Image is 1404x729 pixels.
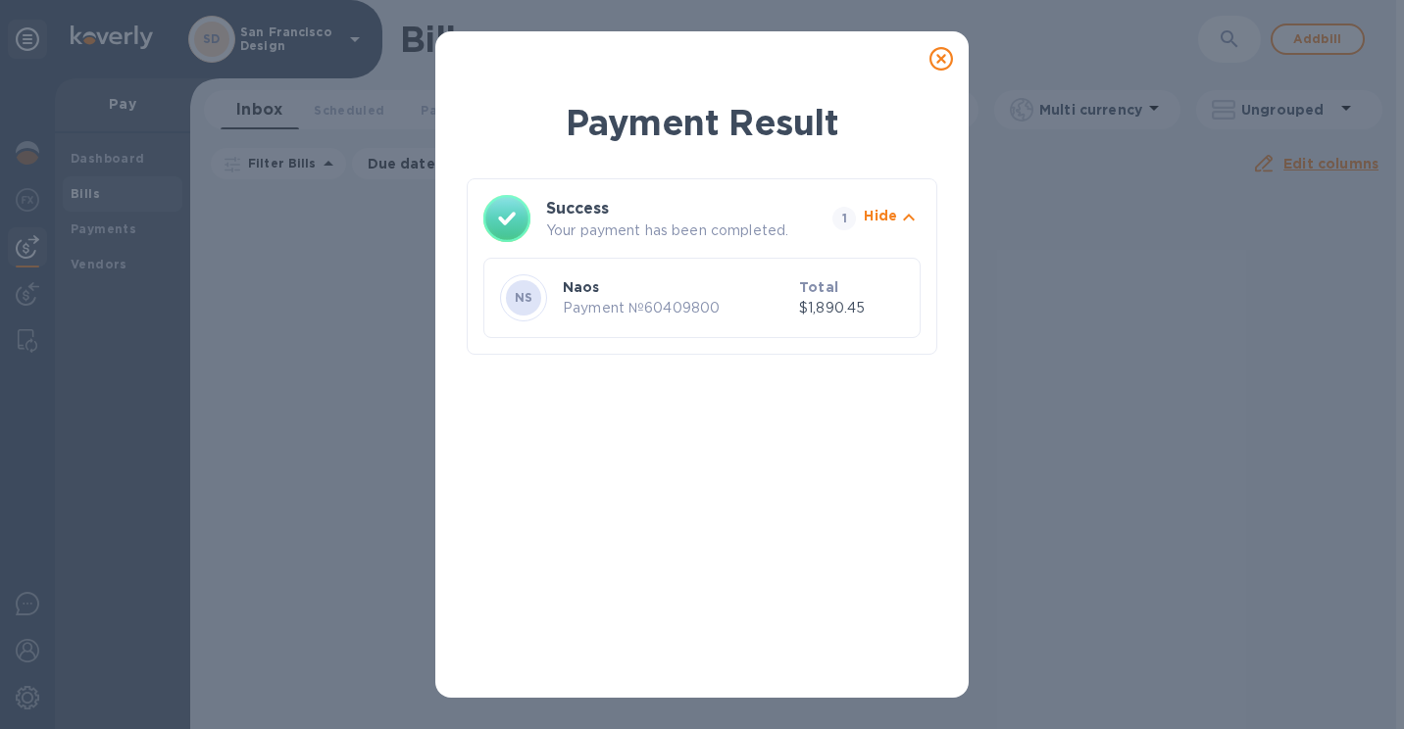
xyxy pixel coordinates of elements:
p: $1,890.45 [799,298,904,318]
b: Total [799,279,838,295]
h3: Success [546,197,797,220]
p: Your payment has been completed. [546,220,825,241]
span: 1 [832,207,856,230]
h1: Payment Result [467,98,937,147]
p: Payment № 60409800 [563,298,791,318]
b: NS [515,290,533,305]
button: Hide [864,206,921,232]
p: Naos [563,277,791,297]
p: Hide [864,206,897,225]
